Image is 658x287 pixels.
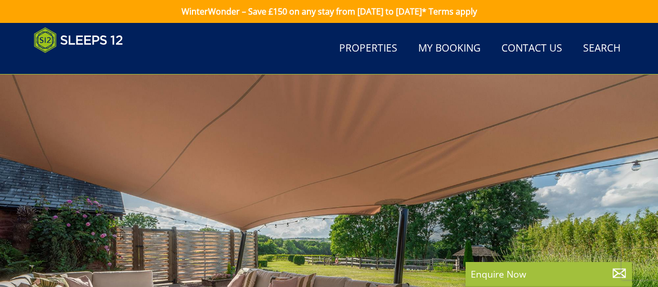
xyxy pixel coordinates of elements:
[414,37,485,60] a: My Booking
[579,37,625,60] a: Search
[471,267,627,281] p: Enquire Now
[335,37,402,60] a: Properties
[34,27,123,53] img: Sleeps 12
[29,59,138,68] iframe: Customer reviews powered by Trustpilot
[497,37,566,60] a: Contact Us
